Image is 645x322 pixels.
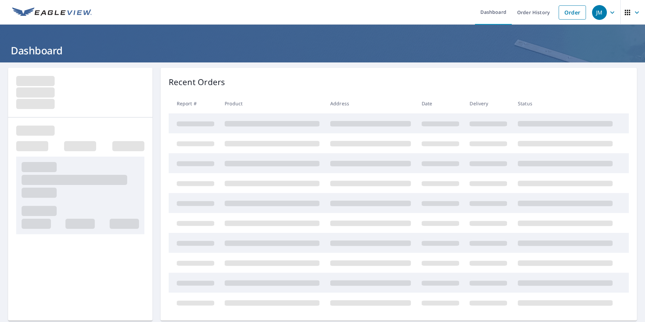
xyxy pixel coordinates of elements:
p: Recent Orders [169,76,225,88]
th: Address [325,93,416,113]
h1: Dashboard [8,44,637,57]
th: Delivery [464,93,512,113]
th: Report # [169,93,220,113]
div: JM [592,5,607,20]
a: Order [559,5,586,20]
th: Status [512,93,618,113]
img: EV Logo [12,7,92,18]
th: Product [219,93,325,113]
th: Date [416,93,465,113]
